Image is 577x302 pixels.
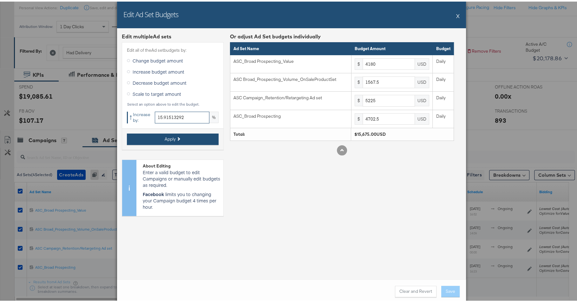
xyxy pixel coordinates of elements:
[415,93,429,105] div: USD
[355,93,363,105] div: $
[143,167,220,187] p: Enter a valid budget to edit Campaigns or manually edit budgets as required.
[127,110,152,122] div: Increase by:
[123,8,178,17] h2: Edit Ad Set Budgets
[433,108,454,127] td: Daily
[415,75,429,87] div: USD
[133,89,181,95] span: Scale to target amount
[209,110,219,121] div: %
[233,130,348,136] div: Total:
[433,53,454,72] td: Daily
[165,135,176,141] span: Apply
[129,109,133,120] span: ↑
[433,90,454,108] td: Daily
[415,112,429,123] div: USD
[233,75,348,81] div: ASC Broad_Prospecting_Volume_OnSaleProductSet
[127,101,219,105] div: Select an option above to edit the budget.
[127,46,219,52] label: Edit all of the Ad set budgets by:
[233,57,348,63] div: ASC_Broad Prospecting_Value
[133,56,183,62] span: Change budget amount
[456,8,460,21] button: X
[415,57,429,68] div: USD
[233,112,348,118] div: ASC_Broad Prospecting
[351,41,433,54] th: Budget Amount
[433,41,454,54] th: Budget
[133,67,184,73] span: Increase budget amount
[143,161,220,167] div: About Editing
[122,31,224,39] div: Edit multiple Ad set s
[143,189,164,196] strong: Facebook
[233,93,348,99] div: ASC Campaign_Retention/Retargeting Ad set
[355,75,363,87] div: $
[355,57,363,68] div: $
[127,132,219,143] button: Apply
[395,284,436,296] button: Clear and Revert
[133,78,187,84] span: Decrease budget amount
[433,72,454,90] td: Daily
[354,130,450,136] div: $15,675.00USD
[143,189,220,208] p: limits you to changing your Campaign budget 4 times per hour.
[230,31,454,39] div: Or adjust Ad Set budgets individually
[355,112,363,123] div: $
[230,41,351,54] th: Ad Set Name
